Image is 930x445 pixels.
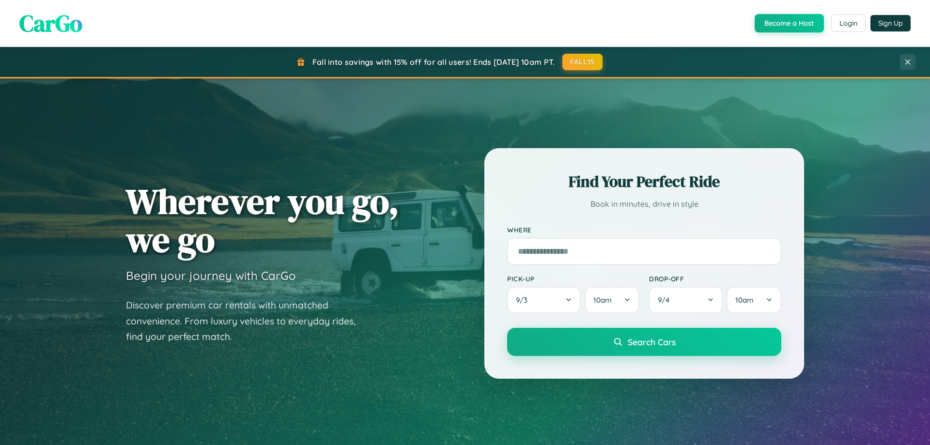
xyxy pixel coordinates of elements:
[593,295,612,305] span: 10am
[126,182,399,259] h1: Wherever you go, we go
[507,197,781,211] p: Book in minutes, drive in style
[312,57,555,67] span: Fall into savings with 15% off for all users! Ends [DATE] 10am PT.
[507,287,581,313] button: 9/3
[649,287,723,313] button: 9/4
[628,337,676,347] span: Search Cars
[658,295,674,305] span: 9 / 4
[755,14,824,32] button: Become a Host
[507,275,639,283] label: Pick-up
[649,275,781,283] label: Drop-off
[507,171,781,192] h2: Find Your Perfect Ride
[507,226,781,234] label: Where
[507,328,781,356] button: Search Cars
[126,297,368,345] p: Discover premium car rentals with unmatched convenience. From luxury vehicles to everyday rides, ...
[870,15,911,31] button: Sign Up
[727,287,781,313] button: 10am
[831,15,866,32] button: Login
[735,295,754,305] span: 10am
[585,287,639,313] button: 10am
[126,268,296,283] h3: Begin your journey with CarGo
[19,7,82,39] span: CarGo
[516,295,532,305] span: 9 / 3
[562,54,603,70] button: FALL15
